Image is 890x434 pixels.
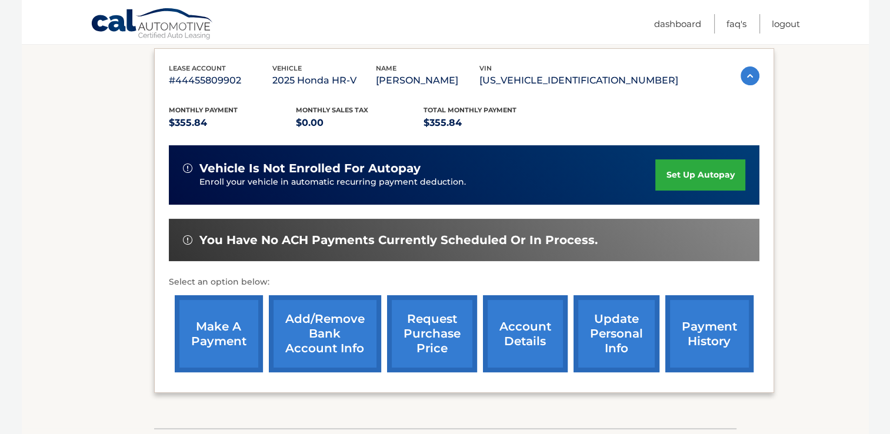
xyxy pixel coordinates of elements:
[665,295,754,372] a: payment history
[726,14,746,34] a: FAQ's
[199,176,656,189] p: Enroll your vehicle in automatic recurring payment deduction.
[272,64,302,72] span: vehicle
[183,163,192,173] img: alert-white.svg
[655,159,745,191] a: set up autopay
[91,8,214,42] a: Cal Automotive
[175,295,263,372] a: make a payment
[269,295,381,372] a: Add/Remove bank account info
[296,115,424,131] p: $0.00
[183,235,192,245] img: alert-white.svg
[169,72,272,89] p: #44455809902
[296,106,368,114] span: Monthly sales Tax
[483,295,568,372] a: account details
[169,275,759,289] p: Select an option below:
[424,115,551,131] p: $355.84
[654,14,701,34] a: Dashboard
[741,66,759,85] img: accordion-active.svg
[199,161,421,176] span: vehicle is not enrolled for autopay
[424,106,516,114] span: Total Monthly Payment
[479,72,678,89] p: [US_VEHICLE_IDENTIFICATION_NUMBER]
[169,64,226,72] span: lease account
[169,106,238,114] span: Monthly Payment
[169,115,296,131] p: $355.84
[574,295,659,372] a: update personal info
[387,295,477,372] a: request purchase price
[199,233,598,248] span: You have no ACH payments currently scheduled or in process.
[376,72,479,89] p: [PERSON_NAME]
[479,64,492,72] span: vin
[376,64,396,72] span: name
[772,14,800,34] a: Logout
[272,72,376,89] p: 2025 Honda HR-V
